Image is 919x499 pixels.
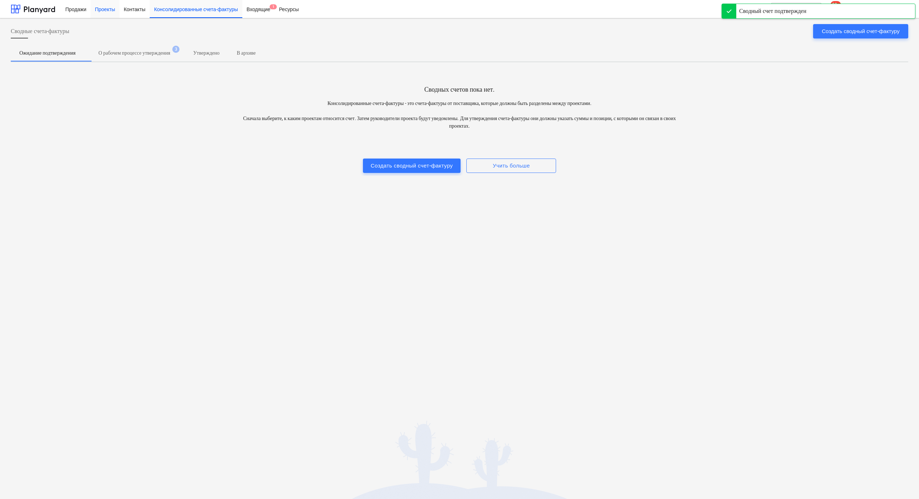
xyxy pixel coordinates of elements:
p: Консолидированные счета-фактуры - это счета-фактуры от поставщика, которые должны быть разделены ... [235,100,684,130]
button: Создать сводный счет-фактуру [363,159,461,173]
span: 3 [172,46,179,53]
button: Учить больше [466,159,556,173]
div: Создать сводный счет-фактуру [371,161,453,170]
p: О рабочем процессе утверждения [98,49,170,57]
p: В архиве [237,49,256,57]
p: Сводных счетов пока нет. [424,85,495,94]
p: Утверждено [193,49,219,57]
span: Сводные счета-фактуры [11,27,69,36]
span: 1 [270,4,277,9]
div: Создать сводный счет-фактуру [822,27,900,36]
p: Ожидание подтверждения [19,49,75,57]
div: Учить больше [493,161,530,170]
div: Сводный счет подтвержден [739,7,806,15]
button: Создать сводный счет-фактуру [813,24,908,38]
